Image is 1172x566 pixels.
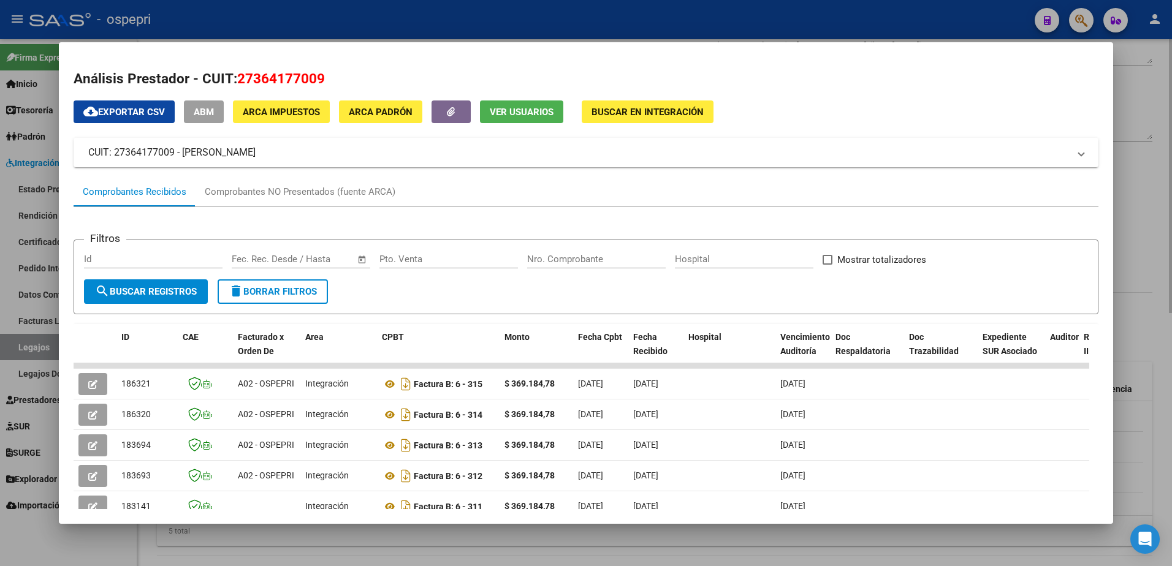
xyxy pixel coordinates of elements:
span: Integración [305,409,349,419]
strong: Factura B: 6 - 311 [414,502,482,511]
strong: $ 369.184,78 [504,409,555,419]
span: [DATE] [780,501,805,511]
span: 183694 [121,440,151,450]
span: Exportar CSV [83,107,165,118]
span: ARCA Impuestos [243,107,320,118]
span: [DATE] [578,501,603,511]
span: [DATE] [633,501,658,511]
i: Descargar documento [398,436,414,455]
span: 183141 [121,501,151,511]
span: Fecha Cpbt [578,332,622,342]
datatable-header-cell: Hospital [683,324,775,378]
span: Fecha Recibido [633,332,668,356]
h2: Análisis Prestador - CUIT: [74,69,1099,89]
button: Borrar Filtros [218,279,328,304]
span: [DATE] [578,379,603,388]
span: Integración [305,501,349,511]
span: Expediente SUR Asociado [983,332,1037,356]
span: ARCA Padrón [349,107,413,118]
span: [DATE] [780,470,805,480]
span: [DATE] [578,440,603,450]
span: 186321 [121,379,151,388]
datatable-header-cell: Monto [500,324,573,378]
span: [DATE] [578,470,603,480]
i: Descargar documento [398,374,414,394]
mat-icon: cloud_download [83,104,98,119]
span: Buscar en Integración [592,107,704,118]
button: Open calendar [355,252,369,266]
span: Auditoria [1050,332,1086,342]
datatable-header-cell: Doc Trazabilidad [904,324,978,378]
span: Ver Usuarios [490,107,554,118]
button: Buscar Registros [84,279,208,304]
span: Hospital [688,332,721,342]
span: Facturado x Orden De [238,332,284,356]
span: [DATE] [633,409,658,419]
datatable-header-cell: CAE [178,324,233,378]
span: 27364177009 [237,70,325,86]
input: Fecha inicio [232,254,281,265]
span: Buscar Registros [95,286,197,297]
strong: $ 369.184,78 [504,379,555,388]
span: [DATE] [633,470,658,480]
button: Buscar en Integración [582,100,713,123]
input: Fecha fin [292,254,352,265]
button: ABM [184,100,224,123]
span: Integración [305,440,349,450]
mat-icon: search [95,284,110,298]
span: Doc Trazabilidad [909,332,959,356]
h3: Filtros [84,230,126,246]
span: A02 - OSPEPRI [238,379,294,388]
span: [DATE] [578,409,603,419]
datatable-header-cell: Retencion IIBB [1079,324,1128,378]
strong: Factura B: 6 - 313 [414,440,482,450]
span: Doc Respaldatoria [835,332,891,356]
span: [DATE] [633,440,658,450]
i: Descargar documento [398,405,414,424]
datatable-header-cell: Area [300,324,377,378]
i: Descargar documento [398,497,414,516]
span: Area [305,332,324,342]
strong: $ 369.184,78 [504,470,555,480]
i: Descargar documento [398,466,414,486]
datatable-header-cell: Doc Respaldatoria [831,324,904,378]
strong: $ 369.184,78 [504,440,555,450]
span: Mostrar totalizadores [837,252,926,267]
button: ARCA Padrón [339,100,422,123]
div: Open Intercom Messenger [1130,524,1160,554]
span: ABM [194,107,214,118]
span: A02 - OSPEPRI [238,440,294,450]
span: [DATE] [780,440,805,450]
button: ARCA Impuestos [233,100,330,123]
span: CAE [183,332,199,342]
button: Ver Usuarios [480,100,563,123]
mat-icon: delete [229,284,243,298]
span: Integración [305,470,349,480]
datatable-header-cell: Auditoria [1045,324,1079,378]
span: Monto [504,332,530,342]
button: Exportar CSV [74,100,175,123]
datatable-header-cell: ID [116,324,178,378]
datatable-header-cell: Fecha Cpbt [573,324,628,378]
span: [DATE] [780,379,805,388]
span: 186320 [121,409,151,419]
span: A02 - OSPEPRI [238,409,294,419]
div: Comprobantes NO Presentados (fuente ARCA) [205,185,395,199]
span: Retencion IIBB [1084,332,1124,356]
datatable-header-cell: Vencimiento Auditoría [775,324,831,378]
datatable-header-cell: CPBT [377,324,500,378]
span: Vencimiento Auditoría [780,332,830,356]
mat-panel-title: CUIT: 27364177009 - [PERSON_NAME] [88,145,1070,160]
span: 183693 [121,470,151,480]
span: A02 - OSPEPRI [238,470,294,480]
span: CPBT [382,332,404,342]
datatable-header-cell: Expediente SUR Asociado [978,324,1045,378]
div: Comprobantes Recibidos [83,185,186,199]
span: ID [121,332,129,342]
mat-expansion-panel-header: CUIT: 27364177009 - [PERSON_NAME] [74,138,1099,167]
strong: $ 369.184,78 [504,501,555,511]
span: Integración [305,379,349,388]
span: [DATE] [633,379,658,388]
datatable-header-cell: Facturado x Orden De [233,324,300,378]
strong: Factura B: 6 - 314 [414,410,482,420]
